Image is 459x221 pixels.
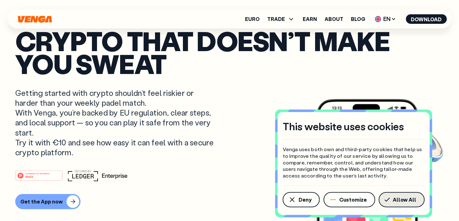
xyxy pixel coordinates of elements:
span: Deny [299,197,312,202]
button: Deny [283,192,320,207]
tspan: Web3 [25,175,33,179]
span: TRADE [267,17,285,22]
button: Get the App now [15,194,81,209]
h4: This website uses cookies [283,120,404,133]
a: Earn [303,17,317,22]
span: TRADE [267,15,295,23]
span: EN [373,14,398,24]
span: Allow All [393,197,417,202]
p: Venga uses both own and third-party cookies that help us to improve the quality of our service by... [283,146,425,179]
svg: Home [17,16,53,23]
img: flag-uk [375,16,381,22]
a: Blog [351,17,365,22]
button: Allow All [379,192,425,207]
button: Download [406,14,447,24]
a: Get the App now [15,194,444,209]
p: Crypto that doesn’t make you sweat [15,29,444,75]
a: #1 PRODUCT OF THE MONTHWeb3 [15,174,63,182]
a: Euro [245,17,260,22]
a: About [325,17,343,22]
tspan: #1 PRODUCT OF THE MONTH [25,173,49,175]
div: Get the App now [20,198,63,205]
p: Getting started with crypto shouldn’t feel riskier or harder than your weekly padel match. With V... [15,88,216,157]
button: Customize [324,192,375,207]
span: Customize [339,197,367,202]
